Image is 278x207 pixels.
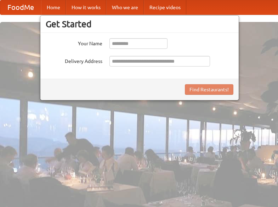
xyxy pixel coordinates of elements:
[185,84,233,95] button: Find Restaurants!
[46,19,233,29] h3: Get Started
[144,0,186,15] a: Recipe videos
[41,0,66,15] a: Home
[46,56,102,65] label: Delivery Address
[46,38,102,47] label: Your Name
[106,0,144,15] a: Who we are
[66,0,106,15] a: How it works
[0,0,41,15] a: FoodMe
